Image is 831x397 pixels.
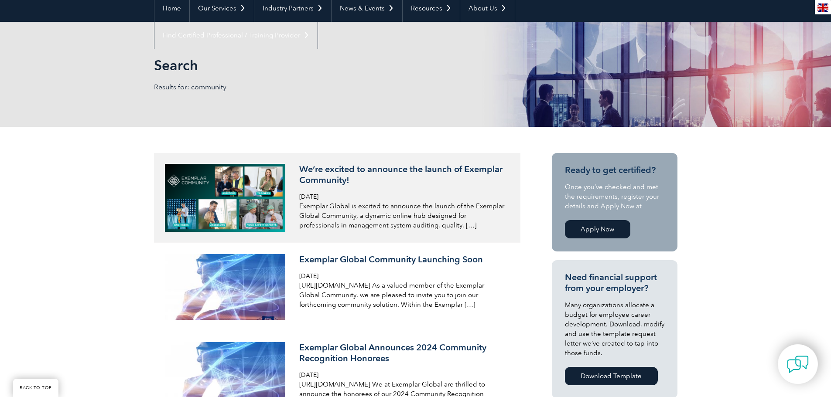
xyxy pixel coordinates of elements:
h3: Exemplar Global Community Launching Soon [299,254,506,265]
a: We’re excited to announce the launch of Exemplar Community! [DATE] Exemplar Global is excited to ... [154,153,520,243]
a: Apply Now [565,220,630,238]
a: Download Template [565,367,658,385]
img: contact-chat.png [787,353,809,375]
p: [URL][DOMAIN_NAME] As a valued member of the Exemplar Global Community, we are pleased to invite ... [299,281,506,309]
p: Once you’ve checked and met the requirements, register your details and Apply Now at [565,182,664,211]
h1: Search [154,57,489,74]
p: Results for: community [154,82,416,92]
span: [DATE] [299,272,318,280]
p: Exemplar Global is excited to announce the launch of the Exemplar Global Community, a dynamic onl... [299,201,506,230]
span: [DATE] [299,193,318,200]
a: Exemplar Global Community Launching Soon [DATE] [URL][DOMAIN_NAME] As a valued member of the Exem... [154,243,520,331]
h3: We’re excited to announce the launch of Exemplar Community! [299,164,506,186]
img: en [817,3,828,12]
img: iStock-1079450666-crop-300x164.jpg [165,254,286,320]
h3: Need financial support from your employer? [565,272,664,294]
span: [DATE] [299,371,318,379]
h3: Exemplar Global Announces 2024 Community Recognition Honorees [299,342,506,364]
img: EG-Community-video-2-300x169.png [165,164,286,232]
a: BACK TO TOP [13,379,58,397]
p: Many organizations allocate a budget for employee career development. Download, modify and use th... [565,300,664,358]
a: Find Certified Professional / Training Provider [154,22,318,49]
h3: Ready to get certified? [565,165,664,176]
